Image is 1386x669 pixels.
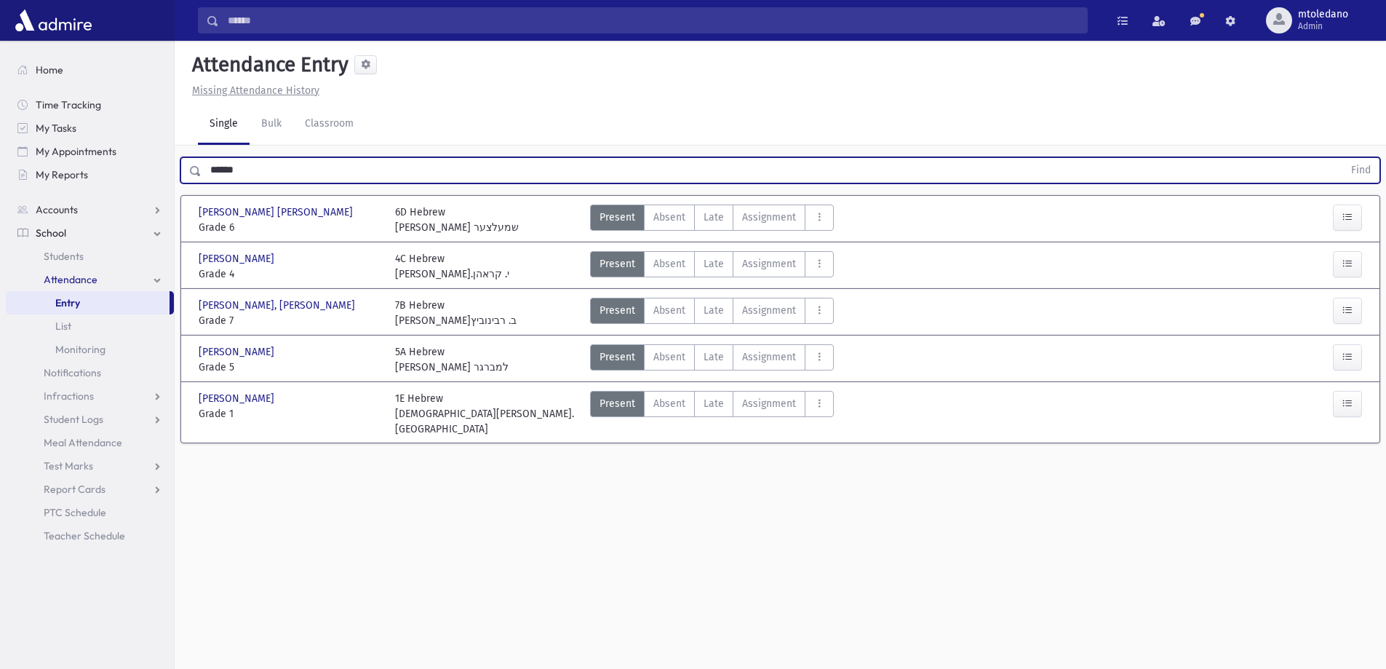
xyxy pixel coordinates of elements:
div: AttTypes [590,391,834,437]
span: Admin [1298,20,1348,32]
span: Student Logs [44,413,103,426]
span: [PERSON_NAME] [199,251,277,266]
span: Monitoring [55,343,105,356]
span: School [36,226,66,240]
div: 5A Hebrew [PERSON_NAME] למברגר [395,344,509,375]
span: Grade 6 [199,220,381,235]
span: Students [44,250,84,263]
img: AdmirePro [12,6,95,35]
span: Assignment [742,349,796,365]
span: Accounts [36,203,78,216]
span: [PERSON_NAME] [199,344,277,360]
div: AttTypes [590,298,834,328]
a: Report Cards [6,478,174,501]
a: My Reports [6,163,174,186]
a: PTC Schedule [6,501,174,524]
a: Test Marks [6,454,174,478]
a: Notifications [6,361,174,384]
span: Present [600,210,635,225]
span: Assignment [742,210,796,225]
a: Single [198,104,250,145]
a: Student Logs [6,408,174,431]
div: 6D Hebrew [PERSON_NAME] שמעלצער [395,205,519,235]
span: Present [600,349,635,365]
span: Notifications [44,366,101,379]
a: Meal Attendance [6,431,174,454]
span: Present [600,303,635,318]
span: Absent [653,303,685,318]
span: Late [704,349,724,365]
div: 7B Hebrew [PERSON_NAME]ב. רבינוביץ [395,298,517,328]
span: Test Marks [44,459,93,472]
span: Absent [653,256,685,272]
span: PTC Schedule [44,506,106,519]
a: Missing Attendance History [186,84,319,97]
span: Report Cards [44,483,105,496]
span: Home [36,63,63,76]
span: My Appointments [36,145,116,158]
a: Entry [6,291,170,314]
a: Time Tracking [6,93,174,116]
a: Attendance [6,268,174,291]
div: AttTypes [590,205,834,235]
span: My Reports [36,168,88,181]
a: Home [6,58,174,82]
span: Infractions [44,389,94,403]
span: Present [600,396,635,411]
a: Classroom [293,104,365,145]
button: Find [1342,158,1379,183]
div: AttTypes [590,251,834,282]
h5: Attendance Entry [186,52,349,77]
span: Absent [653,210,685,225]
span: Assignment [742,303,796,318]
a: Teacher Schedule [6,524,174,547]
span: Late [704,210,724,225]
span: Assignment [742,256,796,272]
span: Absent [653,396,685,411]
span: Teacher Schedule [44,529,125,542]
div: 1E Hebrew [DEMOGRAPHIC_DATA][PERSON_NAME]. [GEOGRAPHIC_DATA] [395,391,577,437]
a: List [6,314,174,338]
span: Present [600,256,635,272]
span: Attendance [44,273,97,286]
span: My Tasks [36,122,76,135]
u: Missing Attendance History [192,84,319,97]
span: Grade 4 [199,266,381,282]
span: Meal Attendance [44,436,122,449]
a: School [6,221,174,245]
span: Late [704,396,724,411]
span: List [55,320,71,333]
span: Assignment [742,396,796,411]
input: Search [219,7,1087,33]
span: [PERSON_NAME] [199,391,277,406]
a: Monitoring [6,338,174,361]
span: Grade 5 [199,360,381,375]
span: Entry [55,296,80,309]
span: Late [704,256,724,272]
a: My Tasks [6,116,174,140]
a: My Appointments [6,140,174,163]
span: Time Tracking [36,98,101,111]
span: mtoledano [1298,9,1348,20]
div: 4C Hebrew [PERSON_NAME].י. קראהן [395,251,509,282]
a: Infractions [6,384,174,408]
span: [PERSON_NAME], [PERSON_NAME] [199,298,358,313]
span: Absent [653,349,685,365]
a: Accounts [6,198,174,221]
a: Bulk [250,104,293,145]
span: Grade 1 [199,406,381,421]
span: [PERSON_NAME] [PERSON_NAME] [199,205,356,220]
a: Students [6,245,174,268]
div: AttTypes [590,344,834,375]
span: Grade 7 [199,313,381,328]
span: Late [704,303,724,318]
